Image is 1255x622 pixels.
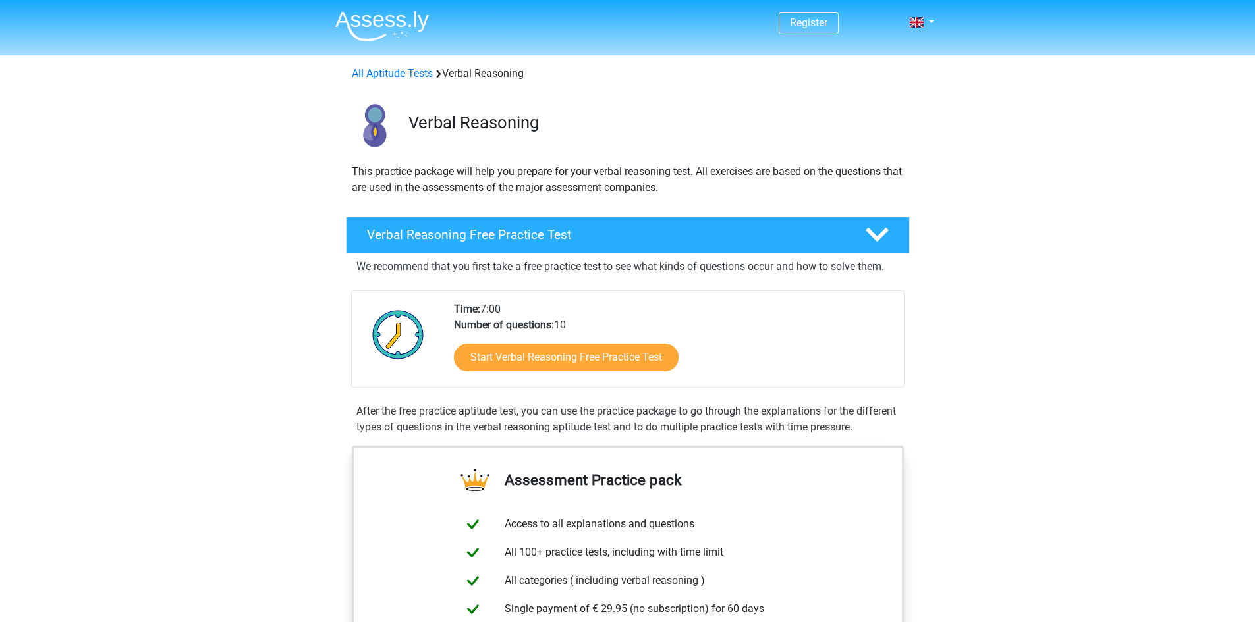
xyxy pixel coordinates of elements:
[341,217,915,253] a: Verbal Reasoning Free Practice Test
[454,344,679,371] a: Start Verbal Reasoning Free Practice Test
[365,301,432,367] img: Clock
[347,97,403,153] img: verbal reasoning
[408,113,899,133] h3: Verbal Reasoning
[356,259,899,274] p: We recommend that you first take a free practice test to see what kinds of questions occur and ho...
[454,319,554,331] b: Number of questions:
[352,164,904,195] p: This practice package will help you prepare for your verbal reasoning test. All exercises are bas...
[335,11,429,41] img: Assessly
[444,301,903,387] div: 7:00 10
[367,227,844,242] h4: Verbal Reasoning Free Practice Test
[454,303,480,315] b: Time:
[790,16,827,29] a: Register
[351,403,905,435] div: After the free practice aptitude test, you can use the practice package to go through the explana...
[347,66,909,82] div: Verbal Reasoning
[352,67,433,80] a: All Aptitude Tests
